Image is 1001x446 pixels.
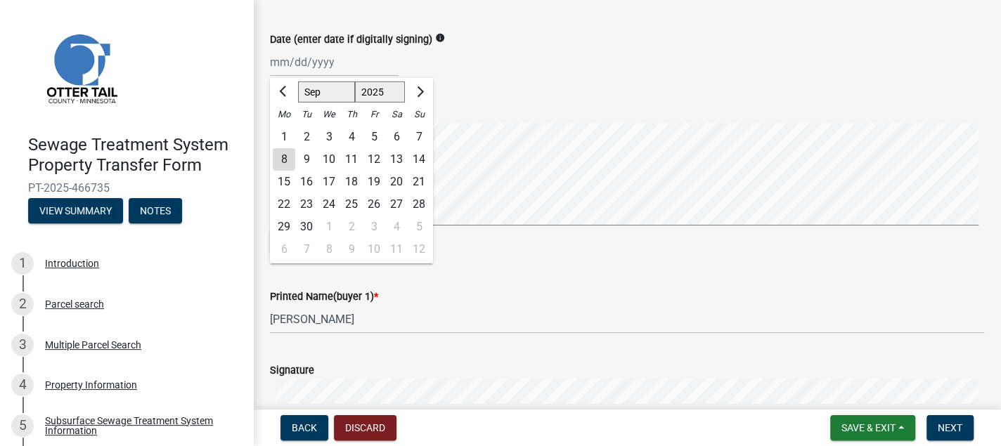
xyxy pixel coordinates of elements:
[340,216,363,238] div: 2
[295,171,318,193] div: Tuesday, September 16, 2025
[340,238,363,261] div: 9
[11,252,34,275] div: 1
[280,415,328,440] button: Back
[363,216,385,238] div: 3
[292,422,317,433] span: Back
[408,238,430,261] div: 12
[318,216,340,238] div: 1
[318,238,340,261] div: Wednesday, October 8, 2025
[385,171,408,193] div: Saturday, September 20, 2025
[129,198,182,223] button: Notes
[28,198,123,223] button: View Summary
[830,415,915,440] button: Save & Exit
[28,15,134,120] img: Otter Tail County, Minnesota
[318,171,340,193] div: 17
[318,216,340,238] div: Wednesday, October 1, 2025
[408,148,430,171] div: Sunday, September 14, 2025
[273,103,295,126] div: Mo
[295,103,318,126] div: Tu
[435,33,445,43] i: info
[270,366,314,376] label: Signature
[318,126,340,148] div: Wednesday, September 3, 2025
[385,148,408,171] div: 13
[318,171,340,193] div: Wednesday, September 17, 2025
[273,126,295,148] div: 1
[295,193,318,216] div: Tuesday, September 23, 2025
[340,126,363,148] div: 4
[385,193,408,216] div: 27
[411,81,427,103] button: Next month
[11,334,34,356] div: 3
[11,414,34,437] div: 5
[363,148,385,171] div: 12
[363,238,385,261] div: 10
[385,103,408,126] div: Sa
[385,126,408,148] div: Saturday, September 6, 2025
[408,171,430,193] div: 21
[385,238,408,261] div: Saturday, October 11, 2025
[295,148,318,171] div: 9
[363,193,385,216] div: 26
[340,238,363,261] div: Thursday, October 9, 2025
[408,126,430,148] div: 7
[408,193,430,216] div: 28
[295,216,318,238] div: Tuesday, September 30, 2025
[11,374,34,396] div: 4
[408,148,430,171] div: 14
[408,216,430,238] div: 5
[363,216,385,238] div: Friday, October 3, 2025
[45,299,104,309] div: Parcel search
[408,171,430,193] div: Sunday, September 21, 2025
[318,238,340,261] div: 8
[318,148,340,171] div: Wednesday, September 10, 2025
[273,148,295,171] div: Monday, September 8, 2025
[28,135,242,176] h4: Sewage Treatment System Property Transfer Form
[385,126,408,148] div: 6
[295,126,318,148] div: Tuesday, September 2, 2025
[273,216,295,238] div: 29
[363,148,385,171] div: Friday, September 12, 2025
[295,238,318,261] div: 7
[273,171,295,193] div: Monday, September 15, 2025
[363,126,385,148] div: 5
[273,193,295,216] div: 22
[363,126,385,148] div: Friday, September 5, 2025
[318,103,340,126] div: We
[295,193,318,216] div: 23
[385,193,408,216] div: Saturday, September 27, 2025
[385,216,408,238] div: 4
[318,148,340,171] div: 10
[28,206,123,217] wm-modal-confirm: Summary
[298,81,355,103] select: Select month
[340,193,363,216] div: Thursday, September 25, 2025
[129,206,182,217] wm-modal-confirm: Notes
[926,415,974,440] button: Next
[273,216,295,238] div: Monday, September 29, 2025
[363,193,385,216] div: Friday, September 26, 2025
[45,380,137,390] div: Property Information
[295,126,318,148] div: 2
[408,216,430,238] div: Sunday, October 5, 2025
[270,292,378,302] label: Printed Name(buyer 1)
[45,340,141,350] div: Multiple Parcel Search
[355,81,406,103] select: Select year
[408,126,430,148] div: Sunday, September 7, 2025
[45,258,99,268] div: Introduction
[385,238,408,261] div: 11
[340,103,363,126] div: Th
[340,171,363,193] div: Thursday, September 18, 2025
[363,171,385,193] div: Friday, September 19, 2025
[385,171,408,193] div: 20
[11,293,34,315] div: 2
[408,193,430,216] div: Sunday, September 28, 2025
[340,148,363,171] div: 11
[408,238,430,261] div: Sunday, October 12, 2025
[270,48,399,77] input: mm/dd/yyyy
[273,148,295,171] div: 8
[340,126,363,148] div: Thursday, September 4, 2025
[45,416,231,435] div: Subsurface Sewage Treatment System Information
[295,171,318,193] div: 16
[273,126,295,148] div: Monday, September 1, 2025
[340,216,363,238] div: Thursday, October 2, 2025
[318,193,340,216] div: 24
